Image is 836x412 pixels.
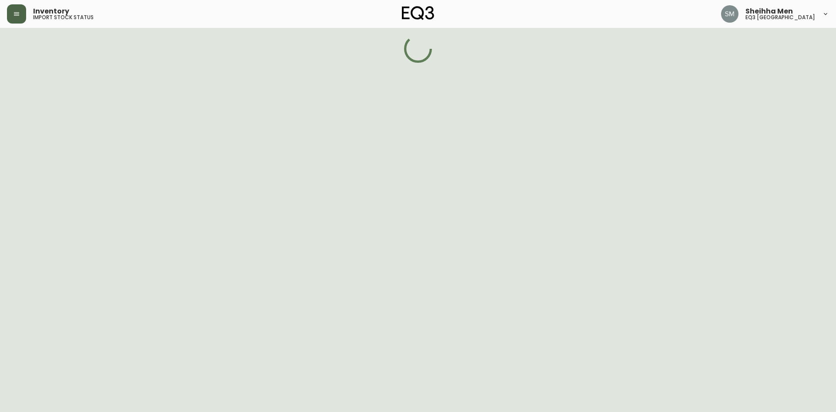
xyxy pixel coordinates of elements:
span: Inventory [33,8,69,15]
h5: eq3 [GEOGRAPHIC_DATA] [745,15,815,20]
h5: import stock status [33,15,94,20]
img: cfa6f7b0e1fd34ea0d7b164297c1067f [721,5,738,23]
span: Sheihha Men [745,8,793,15]
img: logo [402,6,434,20]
